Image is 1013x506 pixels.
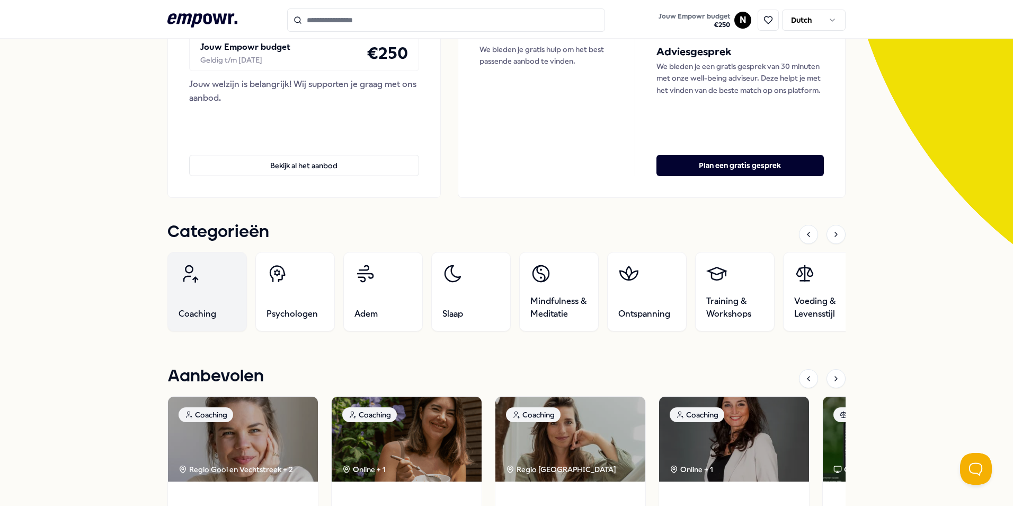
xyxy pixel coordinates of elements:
p: We bieden je gratis hulp om het best passende aanbod te vinden. [479,43,614,67]
img: package image [495,397,645,482]
span: Voeding & Levensstijl [794,295,851,320]
input: Search for products, categories or subcategories [287,8,605,32]
a: Mindfulness & Meditatie [519,252,599,331]
button: Bekijk al het aanbod [189,155,419,176]
span: Slaap [442,308,463,320]
span: Mindfulness & Meditatie [530,295,588,320]
div: Coaching [670,407,724,422]
a: Voeding & Levensstijl [783,252,863,331]
div: Coaching [179,407,233,422]
a: Psychologen [255,252,335,331]
a: Training & Workshops [695,252,775,331]
span: € 250 [659,21,730,29]
a: Bekijk al het aanbod [189,138,419,176]
button: N [734,12,751,29]
a: Slaap [431,252,511,331]
span: Jouw Empowr budget [659,12,730,21]
div: Online + 1 [670,464,713,475]
img: package image [168,397,318,482]
div: Regio [GEOGRAPHIC_DATA] [506,464,618,475]
a: Coaching [167,252,247,331]
span: Training & Workshops [706,295,763,320]
div: Regio Gooi en Vechtstreek + 2 [179,464,293,475]
div: Coaching [342,407,397,422]
img: package image [332,397,482,482]
h4: € 250 [367,40,408,66]
div: Jouw welzijn is belangrijk! Wij supporten je graag met ons aanbod. [189,77,419,104]
div: Coaching [506,407,561,422]
span: Coaching [179,308,216,320]
div: Online + 1 [342,464,386,475]
p: We bieden je een gratis gesprek van 30 minuten met onze well-being adviseur. Deze helpt je met he... [656,60,824,96]
div: Voeding & Levensstijl [833,407,929,422]
button: Jouw Empowr budget€250 [656,10,732,31]
h1: Aanbevolen [167,363,264,390]
iframe: Help Scout Beacon - Open [960,453,992,485]
a: Adem [343,252,423,331]
h5: Adviesgesprek [656,43,824,60]
img: package image [659,397,809,482]
span: Ontspanning [618,308,670,320]
img: package image [823,397,973,482]
span: Psychologen [266,308,318,320]
div: Online [833,464,866,475]
span: Adem [354,308,378,320]
button: Plan een gratis gesprek [656,155,824,176]
h1: Categorieën [167,219,269,246]
p: Jouw Empowr budget [200,40,290,54]
a: Jouw Empowr budget€250 [654,9,734,31]
a: Ontspanning [607,252,687,331]
div: Geldig t/m [DATE] [200,54,290,66]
